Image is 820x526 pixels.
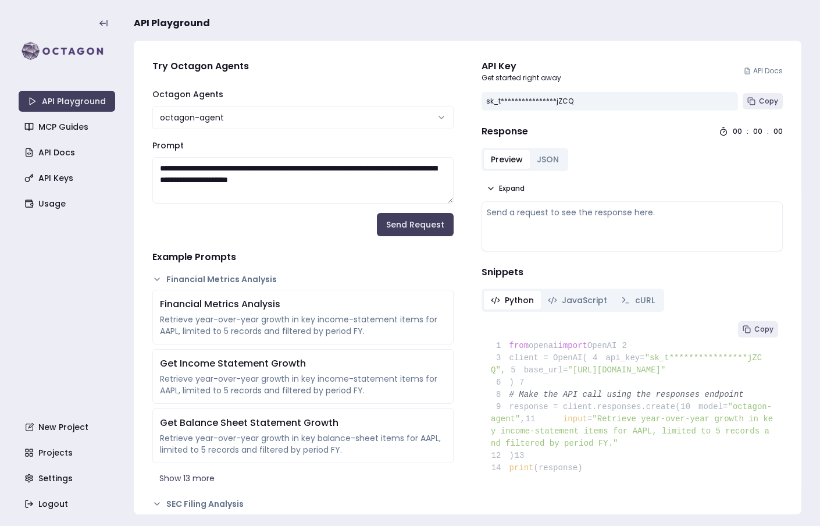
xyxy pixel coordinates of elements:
a: API Docs [744,66,783,76]
span: Copy [759,97,778,106]
button: Send Request [377,213,454,236]
div: : [747,127,748,136]
a: MCP Guides [20,116,116,137]
span: 6 [491,376,509,389]
a: API Docs [20,142,116,163]
span: 1 [491,340,509,352]
button: Copy [743,93,783,109]
div: Retrieve year-over-year growth in key income-statement items for AAPL, limited to 5 records and f... [160,373,446,396]
button: Expand [482,180,529,197]
span: API Playground [134,16,210,30]
a: New Project [20,417,116,438]
a: Projects [20,442,116,463]
span: "[URL][DOMAIN_NAME]" [568,365,665,375]
span: model= [698,402,728,411]
span: OpenAI [587,341,616,350]
span: 13 [514,450,533,462]
span: ) [491,451,514,460]
h4: Response [482,125,528,138]
div: Retrieve year-over-year growth in key income-statement items for AAPL, limited to 5 records and f... [160,314,446,337]
button: Show 13 more [152,468,454,489]
span: Copy [754,325,773,334]
span: 2 [616,340,635,352]
div: 00 [773,127,783,136]
span: "Retrieve year-over-year growth in key income-statement items for AAPL, limited to 5 records and ... [491,414,773,448]
span: 10 [680,401,699,413]
button: Copy [738,321,778,337]
span: Expand [499,184,525,193]
span: cURL [635,294,655,306]
span: # Make the API call using the responses endpoint [509,390,744,399]
span: , [520,414,525,424]
span: 4 [587,352,606,364]
div: API Key [482,59,561,73]
a: Settings [20,468,116,489]
span: 5 [505,364,524,376]
div: Retrieve year-over-year growth in key balance-sheet items for AAPL, limited to 5 records and filt... [160,432,446,456]
h4: Try Octagon Agents [152,59,454,73]
label: Prompt [152,140,184,151]
img: logo-rect-yK7x_WSZ.svg [19,40,115,63]
div: 00 [753,127,762,136]
span: 11 [525,413,544,425]
span: from [509,341,529,350]
a: Usage [20,193,116,214]
button: Financial Metrics Analysis [152,273,454,285]
div: Get Balance Sheet Statement Growth [160,416,446,430]
span: ) [491,378,514,387]
button: JSON [530,150,566,169]
span: input [563,414,587,424]
span: 7 [514,376,533,389]
span: 9 [491,401,509,413]
span: 14 [491,462,509,474]
a: API Keys [20,168,116,189]
span: , [501,365,505,375]
span: JavaScript [562,294,607,306]
a: Logout [20,493,116,514]
span: response = client.responses.create( [491,402,680,411]
span: Python [505,294,534,306]
span: api_key= [605,353,644,362]
button: SEC Filing Analysis [152,498,454,510]
span: 3 [491,352,509,364]
button: Preview [484,150,530,169]
p: Get started right away [482,73,561,83]
a: API Playground [19,91,115,112]
div: : [767,127,769,136]
div: Get Income Statement Growth [160,357,446,371]
span: client = OpenAI( [491,353,587,362]
span: (response) [534,463,583,472]
span: 12 [491,450,509,462]
span: 8 [491,389,509,401]
span: import [558,341,587,350]
span: openai [529,341,558,350]
h4: Snippets [482,265,783,279]
span: print [509,463,534,472]
div: 00 [733,127,742,136]
div: Financial Metrics Analysis [160,297,446,311]
div: Send a request to see the response here. [487,207,778,218]
h4: Example Prompts [152,250,454,264]
label: Octagon Agents [152,88,223,100]
span: base_url= [524,365,568,375]
span: = [587,414,592,424]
